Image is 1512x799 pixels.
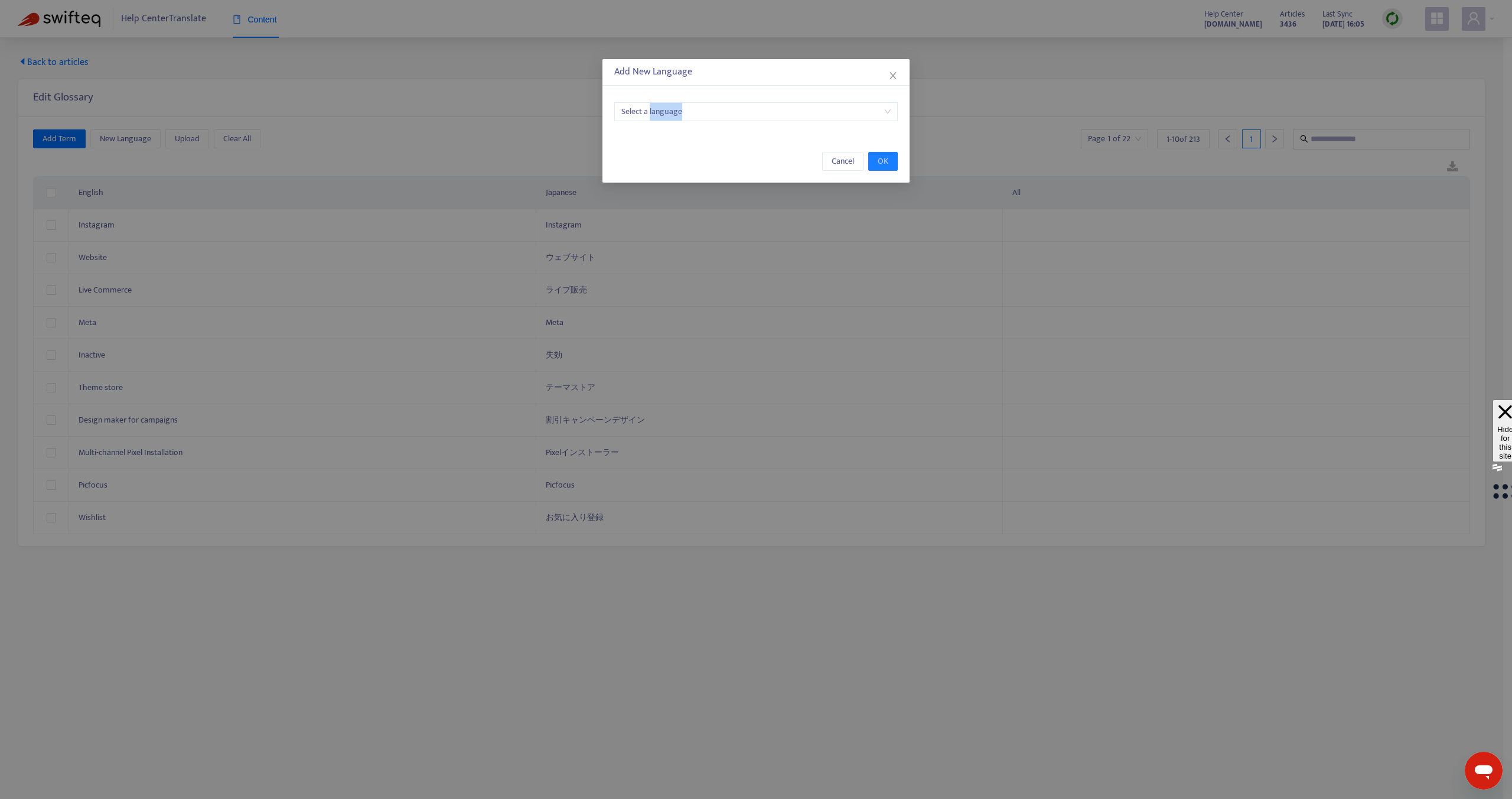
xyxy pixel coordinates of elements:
button: Close [887,69,900,82]
div: Add New Language [614,65,898,79]
span: close [888,71,898,80]
button: OK [868,152,898,171]
span: Cancel [832,155,854,168]
iframe: メッセージングウィンドウを開くボタン [1465,752,1503,790]
button: Cancel [822,152,863,171]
